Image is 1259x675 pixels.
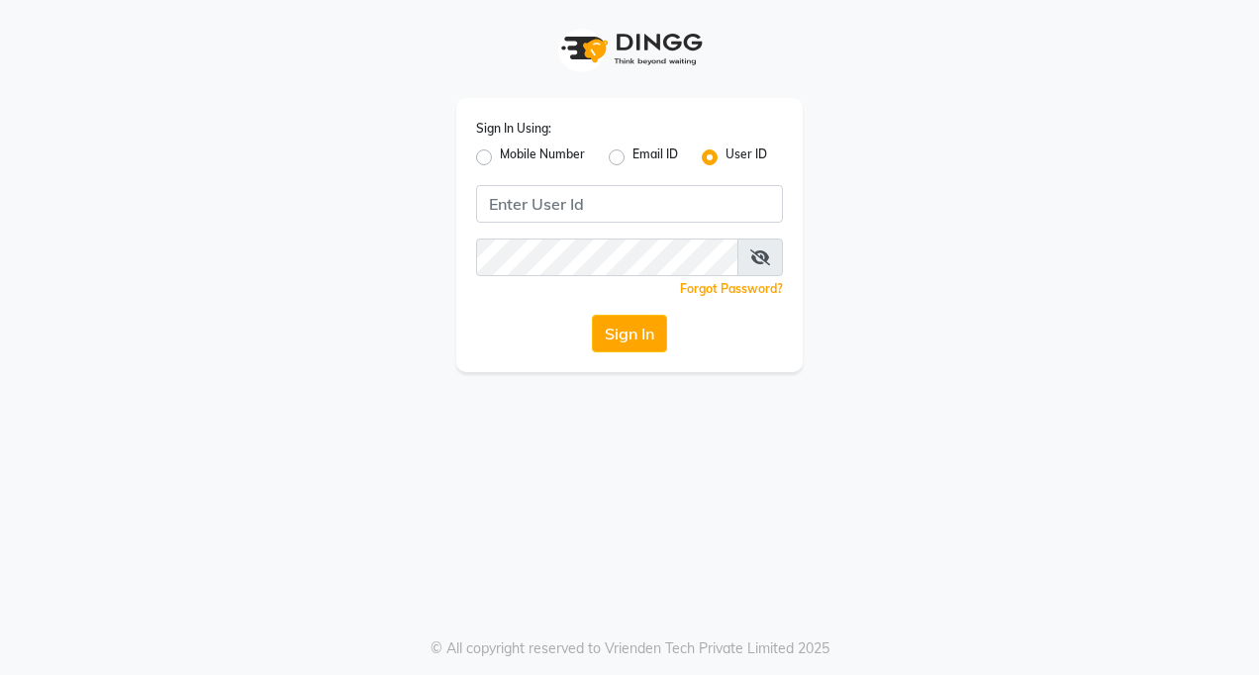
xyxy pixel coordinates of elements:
label: Sign In Using: [476,120,551,138]
label: User ID [726,145,767,169]
label: Email ID [632,145,678,169]
input: Username [476,185,783,223]
label: Mobile Number [500,145,585,169]
img: logo1.svg [550,20,709,78]
input: Username [476,239,738,276]
a: Forgot Password? [680,281,783,296]
button: Sign In [592,315,667,352]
